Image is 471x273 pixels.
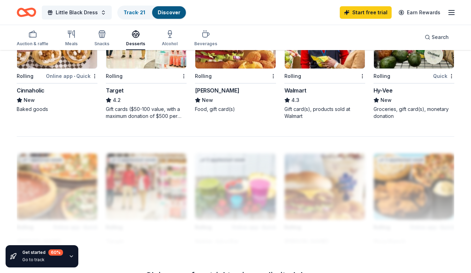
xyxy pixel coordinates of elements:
a: Track· 21 [124,9,145,15]
div: Baked goods [17,106,97,113]
span: 4.2 [113,96,121,104]
button: Alcohol [162,27,178,50]
a: Image for Cinnaholic1 applylast weekRollingOnline app•QuickCinnaholicNewBaked goods [17,2,97,113]
div: Auction & raffle [17,41,48,47]
div: Online app Quick [46,72,97,80]
div: Beverages [194,41,217,47]
div: Gift cards ($50-100 value, with a maximum donation of $500 per year) [106,106,187,120]
span: 4.3 [291,96,299,104]
div: Gift card(s), products sold at Walmart [284,106,365,120]
div: Rolling [106,72,123,80]
button: Beverages [194,27,217,50]
div: Snacks [94,41,109,47]
div: 60 % [48,249,63,256]
span: Search [432,33,449,41]
div: Rolling [195,72,212,80]
div: Hy-Vee [374,86,393,95]
span: New [202,96,213,104]
div: Rolling [17,72,33,80]
div: Target [106,86,124,95]
div: Desserts [126,41,145,47]
a: Earn Rewards [394,6,445,19]
div: Walmart [284,86,306,95]
a: Image for Target2 applieslast weekRollingTarget4.2Gift cards ($50-100 value, with a maximum donat... [106,2,187,120]
button: Track· 21Discover [117,6,187,19]
div: Groceries, gift card(s), monetary donation [374,106,454,120]
button: Search [419,30,454,44]
span: New [380,96,392,104]
a: Image for Walmart1 applylast weekRollingWalmart4.3Gift card(s), products sold at Walmart [284,2,365,120]
div: Rolling [284,72,301,80]
div: Meals [65,41,78,47]
button: Desserts [126,27,145,50]
div: Alcohol [162,41,178,47]
a: Discover [158,9,180,15]
button: Snacks [94,27,109,50]
div: [PERSON_NAME] [195,86,239,95]
div: Cinnaholic [17,86,45,95]
button: Little Black Dress [42,6,112,19]
div: Food, gift card(s) [195,106,276,113]
button: Meals [65,27,78,50]
span: • [74,73,75,79]
a: Home [17,4,36,21]
a: Image for Culver's Rolling[PERSON_NAME]NewFood, gift card(s) [195,2,276,113]
div: Rolling [374,72,390,80]
span: New [24,96,35,104]
button: Auction & raffle [17,27,48,50]
div: Quick [433,72,454,80]
a: Image for Hy-VeeRollingQuickHy-VeeNewGroceries, gift card(s), monetary donation [374,2,454,120]
div: Get started [22,249,63,256]
a: Start free trial [340,6,392,19]
div: Go to track [22,257,63,263]
span: Little Black Dress [56,8,98,17]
